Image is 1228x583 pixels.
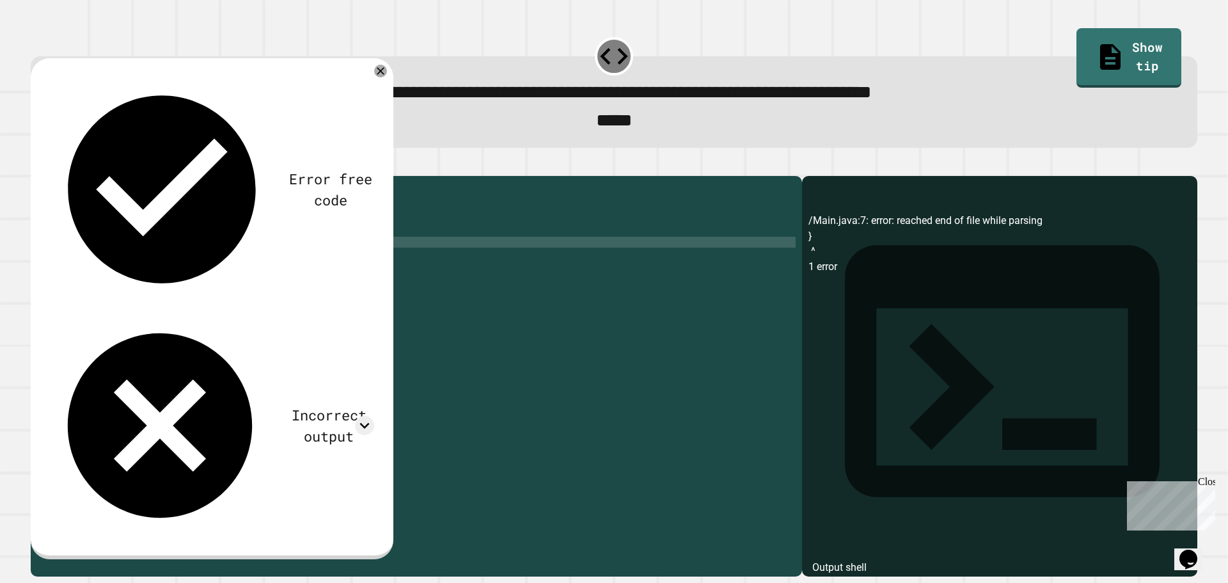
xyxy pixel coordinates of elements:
div: /Main.java:7: error: reached end of file while parsing } ^ 1 error [808,213,1191,577]
div: Error free code [288,168,374,211]
a: Show tip [1076,28,1181,87]
iframe: chat widget [1174,532,1215,570]
iframe: chat widget [1122,476,1215,531]
div: Chat with us now!Close [5,5,88,81]
div: Incorrect output [283,404,374,447]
